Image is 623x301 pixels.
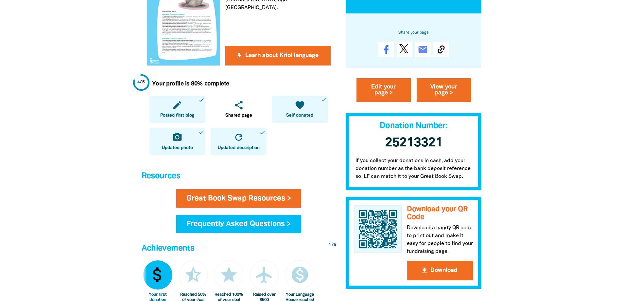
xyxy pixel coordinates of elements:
span: Updated photo [162,145,193,151]
a: Share [378,42,394,57]
div: / 5 [329,242,336,248]
i: favorite [295,100,305,110]
p: If you collect your donations in cash, add your donation number as the bank deposit reference so ... [346,157,482,190]
i: airplanemode_active [254,265,274,285]
strong: Your profile is 80% complete [152,81,229,86]
a: Great Book Swap Resources > [176,189,301,208]
span: Donation Number: [380,122,447,130]
h3: Download your QR Code [407,205,473,221]
img: QR Code for Northern Beaches Christian School [354,205,402,253]
span: 4 [137,80,140,84]
i: camera_alt [172,132,182,142]
i: email [418,44,428,55]
button: get_appDownload [407,261,473,280]
span: 25213321 [385,137,442,149]
i: done [260,129,266,135]
a: shareShared page [211,96,267,123]
a: camera_altUpdated photodone [149,128,205,155]
h6: Share your page [356,29,471,36]
i: monetization_on [290,265,310,285]
button: get_app Learn about Kriol language [225,46,330,66]
span: Resources [142,172,180,180]
a: Edit your page > [356,78,411,102]
a: editPosted first blogdone [149,96,205,123]
i: get_app [421,267,428,274]
i: share [234,100,244,110]
span: Shared page [225,112,252,119]
span: Posted first blog [160,112,195,119]
i: done [199,97,204,103]
i: star_half [183,265,203,285]
a: favoriteSelf donateddone [272,96,328,123]
i: done [199,129,204,135]
i: star [219,265,239,285]
span: Updated description [218,145,260,151]
i: edit [172,100,182,110]
button: Copy Link [433,42,449,57]
a: Post [397,42,412,57]
span: 1 [329,243,331,247]
i: refresh [234,132,244,142]
div: / 5 [137,79,145,85]
i: get_app [235,52,243,60]
span: Self donated [286,112,313,119]
a: Frequently Asked Questions > [176,215,301,233]
h4: Achievements [142,242,336,255]
a: email [415,42,431,57]
i: attach_money [148,265,167,285]
i: done [321,97,327,103]
a: refreshUpdated descriptiondone [211,128,267,155]
a: View your page > [417,78,471,102]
